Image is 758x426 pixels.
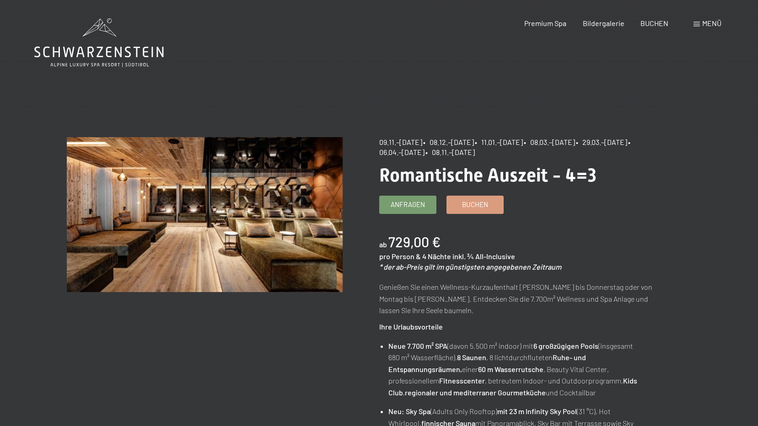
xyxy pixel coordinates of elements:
strong: mit 23 m Infinity Sky Pool [497,407,577,415]
strong: Neu: Sky Spa [388,407,430,415]
span: ab [379,240,387,249]
strong: 60 m Wasserrutsche [478,365,543,373]
strong: Ruhe- und Entspannungsräumen, [388,353,586,373]
span: Buchen [462,200,488,209]
strong: 6 großzügigen Pools [533,341,598,350]
b: 729,00 € [388,234,441,250]
a: Anfragen [380,196,436,213]
span: 09.11.–[DATE] [379,138,422,146]
span: 4 Nächte [422,252,451,261]
span: • 11.01.–[DATE] [475,138,523,146]
span: inkl. ¾ All-Inclusive [452,252,515,261]
strong: Neue 7.700 m² SPA [388,341,447,350]
strong: regionaler und mediterraner Gourmetküche [405,388,546,397]
span: Anfragen [391,200,425,209]
span: • 08.03.–[DATE] [524,138,575,146]
span: Menü [702,19,721,27]
em: * der ab-Preis gilt im günstigsten angegebenen Zeitraum [379,262,561,271]
span: • 08.11.–[DATE] [425,148,475,156]
li: (davon 5.500 m² indoor) mit (insgesamt 680 m² Wasserfläche), , 8 lichtdurchfluteten einer , Beaut... [388,340,655,399]
img: Romantische Auszeit - 4=3 [67,137,343,292]
a: Bildergalerie [583,19,624,27]
strong: Kids Club [388,376,637,397]
a: Premium Spa [524,19,566,27]
span: pro Person & [379,252,421,261]
a: BUCHEN [640,19,668,27]
span: Romantische Auszeit - 4=3 [379,165,597,186]
span: • 08.12.–[DATE] [423,138,474,146]
a: Buchen [447,196,503,213]
strong: Ihre Urlaubsvorteile [379,322,443,331]
p: Genießen Sie einen Wellness-Kurzaufenthalt [PERSON_NAME] bis Donnerstag oder von Montag bis [PERS... [379,281,655,316]
span: • 29.03.–[DATE] [576,138,627,146]
strong: Fitnesscenter [439,376,485,385]
strong: 8 Saunen [457,353,486,362]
